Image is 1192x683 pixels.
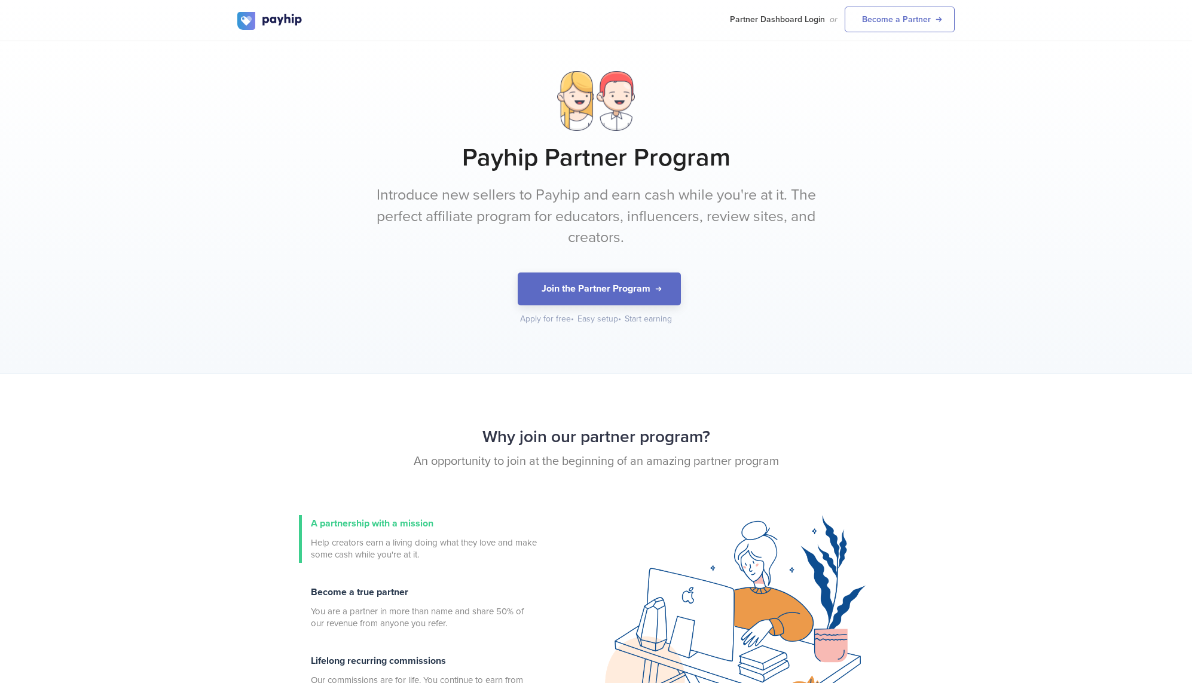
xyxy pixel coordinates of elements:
img: logo.svg [237,12,303,30]
div: Start earning [625,313,672,325]
a: Become a true partner You are a partner in more than name and share 50% of our revenue from anyon... [299,584,538,632]
span: You are a partner in more than name and share 50% of our revenue from anyone you refer. [311,605,538,629]
div: Apply for free [520,313,575,325]
a: A partnership with a mission Help creators earn a living doing what they love and make some cash ... [299,515,538,563]
span: Become a true partner [311,586,408,598]
button: Join the Partner Program [518,272,681,305]
span: • [571,314,574,324]
span: • [618,314,621,324]
img: lady.png [557,71,594,131]
h1: Payhip Partner Program [237,143,955,173]
img: dude.png [597,71,635,131]
a: Become a Partner [845,7,955,32]
div: Easy setup [577,313,622,325]
p: An opportunity to join at the beginning of an amazing partner program [237,453,955,470]
h2: Why join our partner program? [237,421,955,453]
span: Help creators earn a living doing what they love and make some cash while you're at it. [311,537,538,561]
p: Introduce new sellers to Payhip and earn cash while you're at it. The perfect affiliate program f... [372,185,820,249]
span: Lifelong recurring commissions [311,655,446,667]
span: A partnership with a mission [311,517,433,529]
